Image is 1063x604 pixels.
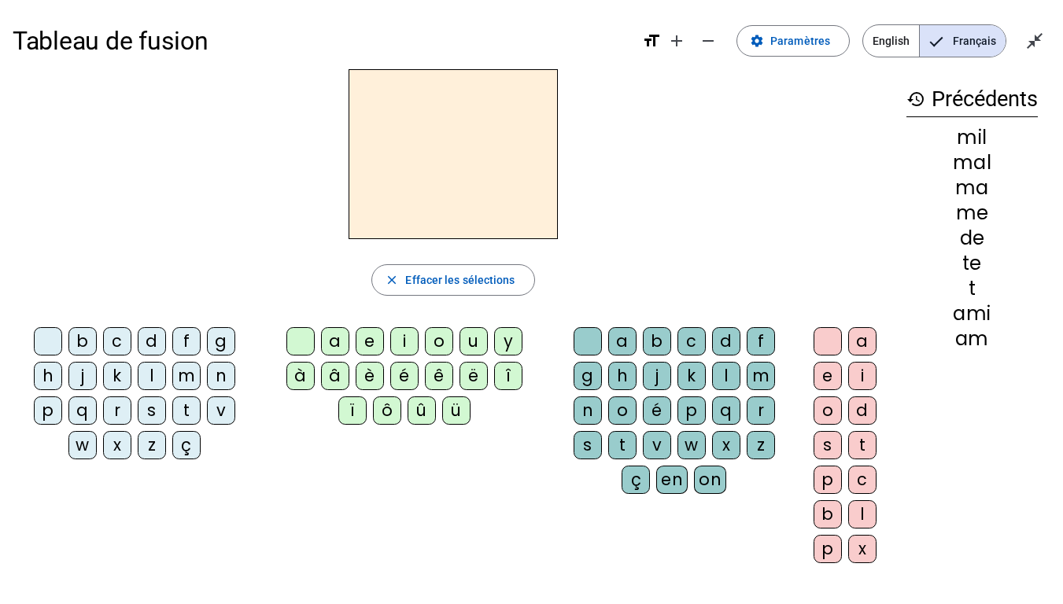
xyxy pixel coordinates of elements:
[862,24,1006,57] mat-button-toggle-group: Language selection
[906,153,1038,172] div: mal
[814,396,842,425] div: o
[747,362,775,390] div: m
[207,362,235,390] div: n
[814,500,842,528] div: b
[321,327,349,355] div: a
[172,327,201,355] div: f
[574,362,602,390] div: g
[656,466,688,494] div: en
[356,327,384,355] div: e
[172,362,201,390] div: m
[574,431,602,459] div: s
[699,31,718,50] mat-icon: remove
[736,25,850,57] button: Paramètres
[608,431,637,459] div: t
[770,31,830,50] span: Paramètres
[677,431,706,459] div: w
[814,362,842,390] div: e
[68,396,97,425] div: q
[574,396,602,425] div: n
[425,362,453,390] div: ê
[643,362,671,390] div: j
[442,396,471,425] div: ü
[373,396,401,425] div: ô
[494,327,522,355] div: y
[34,396,62,425] div: p
[207,327,235,355] div: g
[1025,31,1044,50] mat-icon: close_fullscreen
[848,362,877,390] div: i
[906,128,1038,147] div: mil
[68,362,97,390] div: j
[408,396,436,425] div: û
[138,396,166,425] div: s
[814,535,842,563] div: p
[814,466,842,494] div: p
[906,304,1038,323] div: ami
[692,25,724,57] button: Diminuer la taille de la police
[172,396,201,425] div: t
[460,327,488,355] div: u
[712,327,740,355] div: d
[920,25,1006,57] span: Français
[68,327,97,355] div: b
[643,431,671,459] div: v
[906,179,1038,197] div: ma
[172,431,201,459] div: ç
[425,327,453,355] div: o
[906,254,1038,273] div: te
[34,362,62,390] div: h
[712,431,740,459] div: x
[750,34,764,48] mat-icon: settings
[608,362,637,390] div: h
[286,362,315,390] div: à
[385,273,399,287] mat-icon: close
[906,279,1038,298] div: t
[906,229,1038,248] div: de
[747,396,775,425] div: r
[906,330,1038,348] div: am
[848,535,877,563] div: x
[906,90,925,109] mat-icon: history
[138,362,166,390] div: l
[712,396,740,425] div: q
[848,500,877,528] div: l
[338,396,367,425] div: ï
[608,396,637,425] div: o
[667,31,686,50] mat-icon: add
[622,466,650,494] div: ç
[661,25,692,57] button: Augmenter la taille de la police
[390,362,419,390] div: é
[712,362,740,390] div: l
[848,396,877,425] div: d
[848,431,877,459] div: t
[103,431,131,459] div: x
[207,396,235,425] div: v
[642,31,661,50] mat-icon: format_size
[906,82,1038,117] h3: Précédents
[68,431,97,459] div: w
[848,466,877,494] div: c
[138,327,166,355] div: d
[747,327,775,355] div: f
[677,327,706,355] div: c
[608,327,637,355] div: a
[103,396,131,425] div: r
[1019,25,1050,57] button: Quitter le plein écran
[694,466,726,494] div: on
[863,25,919,57] span: English
[906,204,1038,223] div: me
[677,396,706,425] div: p
[814,431,842,459] div: s
[643,396,671,425] div: é
[390,327,419,355] div: i
[405,271,515,289] span: Effacer les sélections
[677,362,706,390] div: k
[103,362,131,390] div: k
[371,264,534,296] button: Effacer les sélections
[13,16,629,66] h1: Tableau de fusion
[643,327,671,355] div: b
[356,362,384,390] div: è
[103,327,131,355] div: c
[494,362,522,390] div: î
